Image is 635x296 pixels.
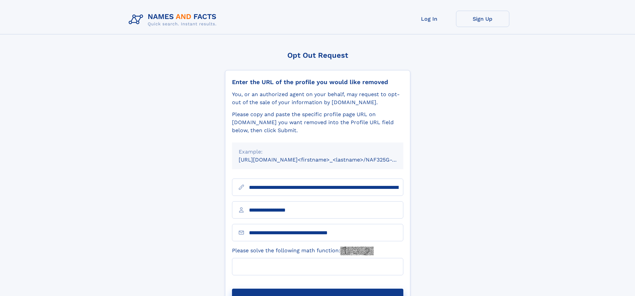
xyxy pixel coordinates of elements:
[232,78,403,86] div: Enter the URL of the profile you would like removed
[403,11,456,27] a: Log In
[239,157,416,163] small: [URL][DOMAIN_NAME]<firstname>_<lastname>/NAF325G-xxxxxxxx
[225,51,410,59] div: Opt Out Request
[126,11,222,29] img: Logo Names and Facts
[232,90,403,106] div: You, or an authorized agent on your behalf, may request to opt-out of the sale of your informatio...
[456,11,509,27] a: Sign Up
[232,247,374,255] label: Please solve the following math function:
[239,148,397,156] div: Example:
[232,110,403,134] div: Please copy and paste the specific profile page URL on [DOMAIN_NAME] you want removed into the Pr...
